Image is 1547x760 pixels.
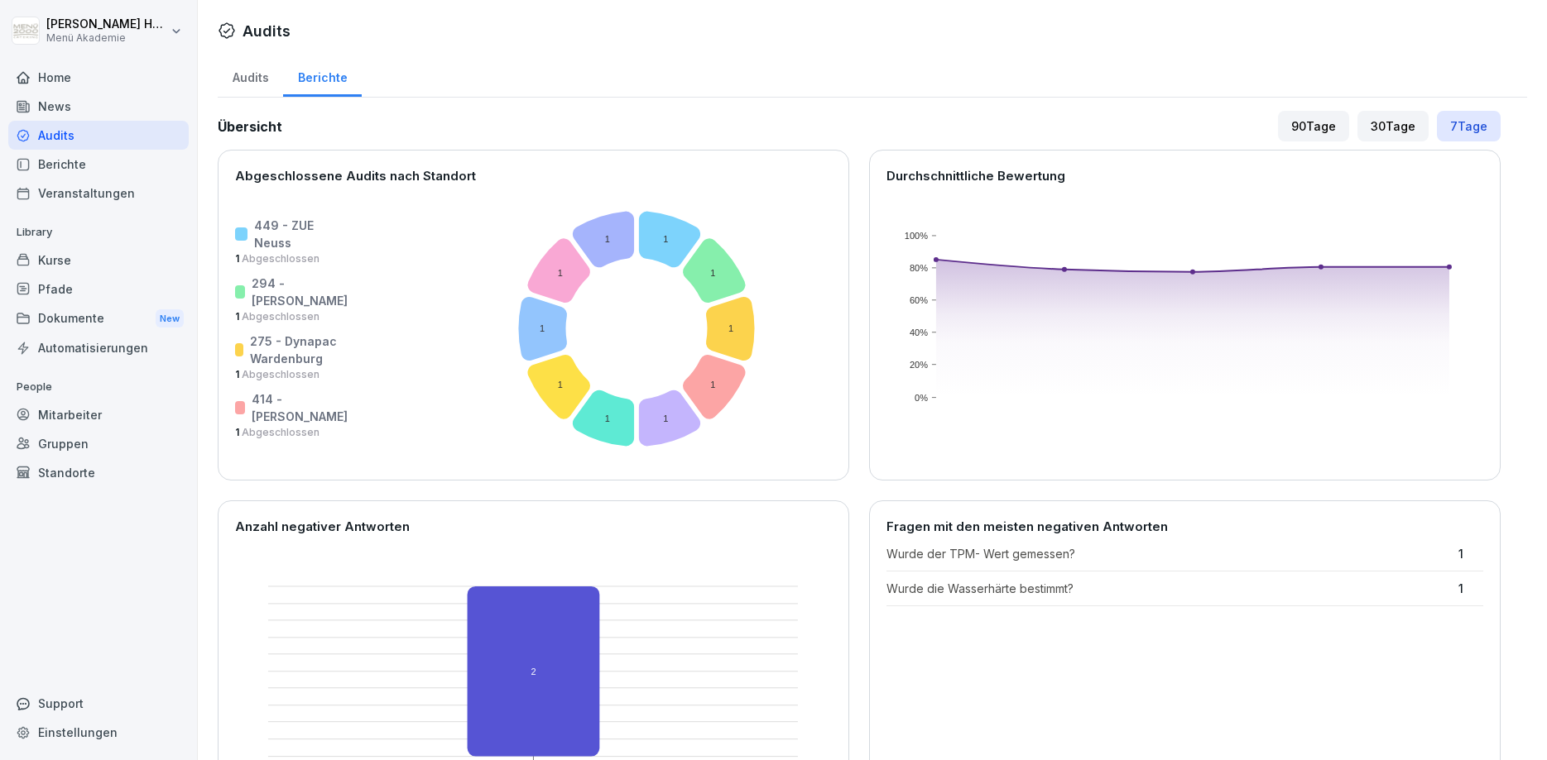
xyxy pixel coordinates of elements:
[239,368,319,380] span: Abgeschlossen
[1458,580,1483,597] p: 1
[8,304,189,334] div: Dokumente
[252,390,351,425] p: 414 - [PERSON_NAME]
[886,518,1483,537] p: Fragen mit den meisten negativen Antworten
[910,327,928,337] text: 40%
[252,275,351,309] p: 294 - [PERSON_NAME]
[8,246,189,275] a: Kurse
[8,219,189,246] p: Library
[8,92,189,121] a: News
[46,17,167,31] p: [PERSON_NAME] Hemken
[910,263,928,273] text: 80%
[905,231,928,241] text: 100%
[235,251,351,266] p: 1
[8,121,189,150] a: Audits
[886,545,1450,562] p: Wurde der TPM- Wert gemessen?
[8,374,189,400] p: People
[218,117,282,136] h2: Übersicht
[1278,111,1349,141] div: 90 Tage
[235,309,351,324] p: 1
[8,275,189,304] a: Pfade
[239,426,319,438] span: Abgeschlossen
[8,179,189,208] a: Veranstaltungen
[235,425,351,440] p: 1
[46,32,167,44] p: Menü Akademie
[283,55,362,97] a: Berichte
[910,360,928,370] text: 20%
[886,167,1483,186] p: Durchschnittliche Bewertung
[910,295,928,305] text: 60%
[8,429,189,458] a: Gruppen
[8,400,189,429] a: Mitarbeiter
[8,63,189,92] a: Home
[915,393,928,403] text: 0%
[239,310,319,323] span: Abgeschlossen
[239,252,319,265] span: Abgeschlossen
[8,150,189,179] a: Berichte
[218,55,283,97] a: Audits
[886,580,1450,597] p: Wurde die Wasserhärte bestimmt?
[1437,111,1501,141] div: 7 Tage
[8,333,189,362] a: Automatisierungen
[254,217,351,251] p: 449 - ZUE Neuss
[8,689,189,718] div: Support
[235,167,832,186] p: Abgeschlossene Audits nach Standort
[1458,545,1483,562] p: 1
[243,20,291,42] h1: Audits
[1357,111,1429,141] div: 30 Tage
[156,309,184,328] div: New
[8,304,189,334] a: DokumenteNew
[8,718,189,747] a: Einstellungen
[8,458,189,487] a: Standorte
[235,367,351,382] p: 1
[235,518,832,537] p: Anzahl negativer Antworten
[250,332,351,367] p: 275 - Dynapac Wardenburg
